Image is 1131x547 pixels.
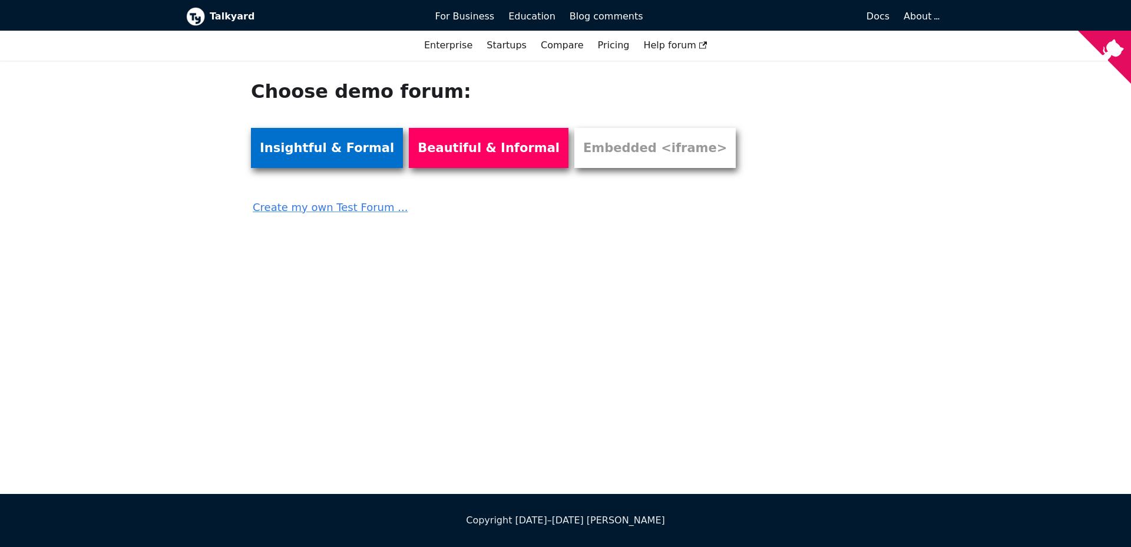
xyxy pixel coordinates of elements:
[650,6,897,27] a: Docs
[636,35,714,55] a: Help forum
[186,7,419,26] a: Talkyard logoTalkyard
[563,6,650,27] a: Blog comments
[428,6,502,27] a: For Business
[867,11,889,22] span: Docs
[186,7,205,26] img: Talkyard logo
[508,11,555,22] span: Education
[904,11,938,22] a: About
[417,35,479,55] a: Enterprise
[186,513,945,528] div: Copyright [DATE]–[DATE] [PERSON_NAME]
[435,11,495,22] span: For Business
[541,39,584,51] a: Compare
[409,128,568,168] a: Beautiful & Informal
[501,6,563,27] a: Education
[574,128,736,168] a: Embedded <iframe>
[479,35,534,55] a: Startups
[251,190,750,216] a: Create my own Test Forum ...
[591,35,637,55] a: Pricing
[570,11,643,22] span: Blog comments
[251,128,403,168] a: Insightful & Formal
[643,39,707,51] span: Help forum
[210,9,419,24] b: Talkyard
[251,80,750,103] h1: Choose demo forum:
